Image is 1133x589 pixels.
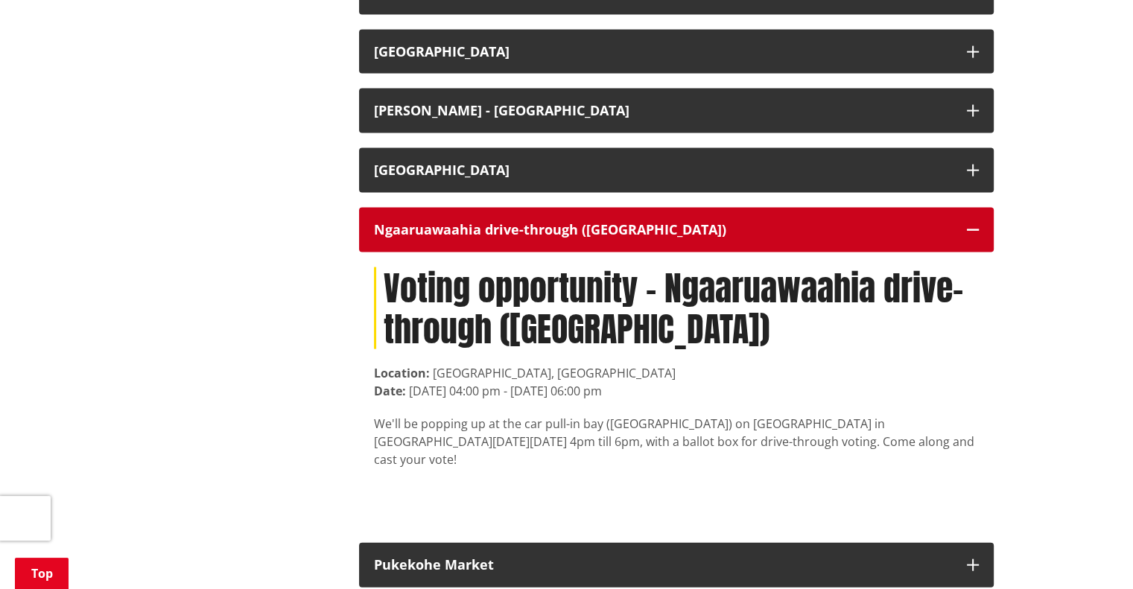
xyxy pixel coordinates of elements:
[359,543,994,588] button: Pukekohe Market
[374,558,952,573] div: Pukekohe Market
[374,267,979,349] h1: Voting opportunity - Ngaaruawaahia drive-through ([GEOGRAPHIC_DATA])
[433,365,676,381] span: [GEOGRAPHIC_DATA], [GEOGRAPHIC_DATA]
[374,223,952,238] div: Ngaaruawaahia drive-through ([GEOGRAPHIC_DATA])
[359,89,994,133] button: [PERSON_NAME] - [GEOGRAPHIC_DATA]
[374,365,430,381] strong: Location:
[374,415,979,468] div: We'll be popping up at the car pull-in bay ([GEOGRAPHIC_DATA]) on [GEOGRAPHIC_DATA] in [GEOGRAPHI...
[359,208,994,252] button: Ngaaruawaahia drive-through ([GEOGRAPHIC_DATA])
[374,383,406,399] strong: Date:
[409,383,602,399] time: [DATE] 04:00 pm - [DATE] 06:00 pm
[374,433,974,468] span: [DATE][DATE] 4pm till 6pm, with a ballot box for drive-through voting. Come along and cast your v...
[374,163,952,178] div: [GEOGRAPHIC_DATA]
[374,104,952,118] div: [PERSON_NAME] - [GEOGRAPHIC_DATA]
[15,558,69,589] a: Top
[1064,526,1118,580] iframe: Messenger Launcher
[359,30,994,74] button: [GEOGRAPHIC_DATA]
[374,45,952,60] div: [GEOGRAPHIC_DATA]
[359,148,994,193] button: [GEOGRAPHIC_DATA]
